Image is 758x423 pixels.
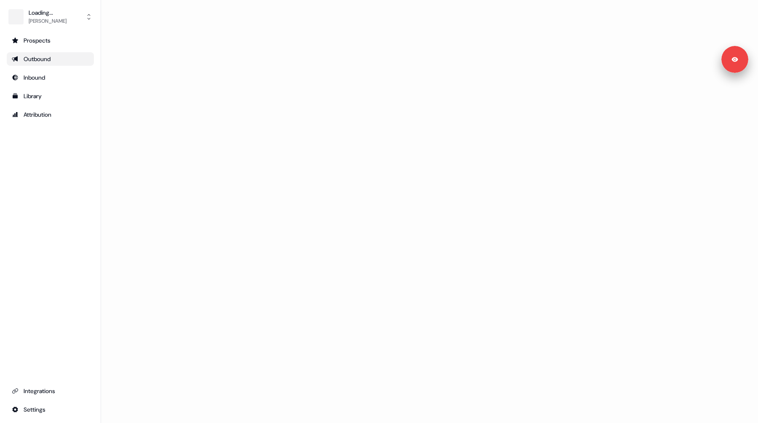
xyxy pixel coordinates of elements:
a: Go to attribution [7,108,94,121]
div: Outbound [12,55,89,63]
div: [PERSON_NAME] [29,17,67,25]
div: Attribution [12,110,89,119]
button: Loading...[PERSON_NAME] [7,7,94,27]
div: Settings [12,405,89,414]
a: Go to outbound experience [7,52,94,66]
a: Go to templates [7,89,94,103]
div: Library [12,92,89,100]
a: Go to integrations [7,403,94,416]
div: Integrations [12,387,89,395]
div: Prospects [12,36,89,45]
a: Go to prospects [7,34,94,47]
a: Go to integrations [7,384,94,398]
a: Go to Inbound [7,71,94,84]
div: Loading... [29,8,67,17]
div: Inbound [12,73,89,82]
